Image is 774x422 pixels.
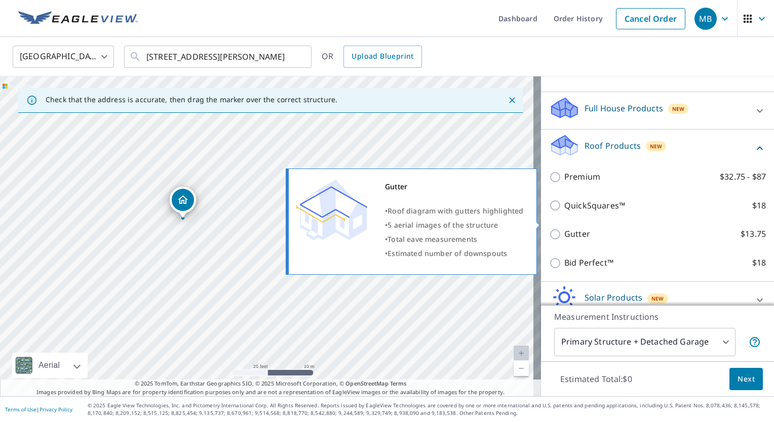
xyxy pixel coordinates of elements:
p: $18 [752,199,766,212]
p: Solar Products [585,291,642,304]
span: © 2025 TomTom, Earthstar Geographics SIO, © 2025 Microsoft Corporation, © [135,379,407,388]
p: QuickSquares™ [564,199,625,212]
div: Solar ProductsNew [549,286,766,315]
a: Terms of Use [5,406,36,413]
p: $18 [752,257,766,269]
p: Roof Products [585,140,641,152]
p: Measurement Instructions [554,311,761,323]
span: Estimated number of downspouts [388,248,507,258]
div: [GEOGRAPHIC_DATA] [13,43,114,71]
div: • [385,204,524,218]
input: Search by address or latitude-longitude [146,43,291,71]
img: Premium [296,180,367,240]
span: Next [738,373,755,386]
div: • [385,246,524,261]
p: Estimated Total: $0 [552,368,640,390]
div: • [385,218,524,232]
div: • [385,232,524,246]
div: Aerial [12,353,88,378]
div: Aerial [35,353,63,378]
p: Check that the address is accurate, then drag the marker over the correct structure. [46,95,337,104]
a: Terms [390,379,407,387]
a: Current Level 20, Zoom In Disabled [514,346,529,361]
p: Premium [564,171,600,183]
a: Privacy Policy [40,406,72,413]
img: EV Logo [18,11,138,26]
a: OpenStreetMap [345,379,388,387]
p: Full House Products [585,102,663,114]
span: New [672,105,685,113]
span: 5 aerial images of the structure [388,220,498,230]
span: Upload Blueprint [352,50,413,63]
div: Roof ProductsNew [549,134,766,162]
div: Primary Structure + Detached Garage [554,328,736,356]
p: Gutter [564,228,590,240]
div: Dropped pin, building 1, Residential property, 2406 N Wilmoth Hwy Adrian, MI 49221 [170,187,196,218]
p: © 2025 Eagle View Technologies, Inc. and Pictometry International Corp. All Rights Reserved. Repo... [88,402,769,417]
p: $32.75 - $87 [720,171,766,183]
p: $13.75 [741,228,766,240]
span: New [650,142,663,150]
a: Upload Blueprint [343,46,421,68]
div: Gutter [385,180,524,194]
p: Bid Perfect™ [564,257,613,269]
span: Total eave measurements [388,234,477,244]
a: Cancel Order [616,8,685,29]
a: Current Level 20, Zoom Out [514,361,529,376]
span: New [651,294,664,303]
div: OR [322,46,422,68]
button: Close [506,94,519,107]
span: Your report will include the primary structure and a detached garage if one exists. [749,336,761,348]
button: Next [729,368,763,391]
div: Full House ProductsNew [549,96,766,125]
p: | [5,406,72,412]
div: MB [694,8,717,30]
span: Roof diagram with gutters highlighted [388,206,523,216]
